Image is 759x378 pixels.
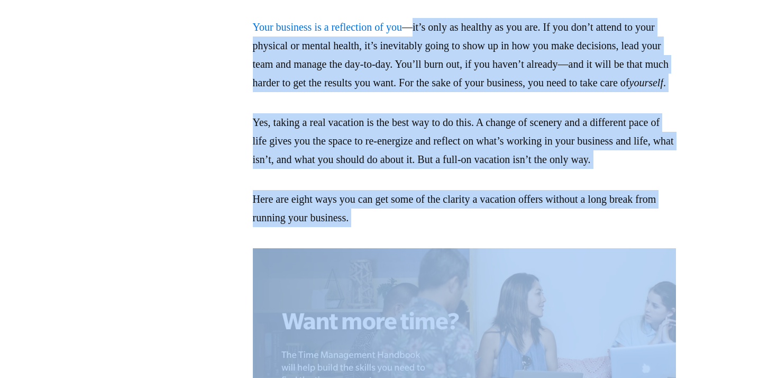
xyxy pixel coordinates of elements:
a: Your business is a reflection of you [253,21,402,33]
p: Yes, taking a real vacation is the best way to do this. A change of scenery and a different pace ... [253,113,676,169]
iframe: Chat Widget [706,327,759,378]
em: yourself [629,77,663,88]
p: —it’s only as healthy as you are. If you don’t attend to your physical or mental health, it’s ine... [253,18,676,92]
p: Here are eight ways you can get some of the clarity a vacation offers without a long break from r... [253,190,676,227]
